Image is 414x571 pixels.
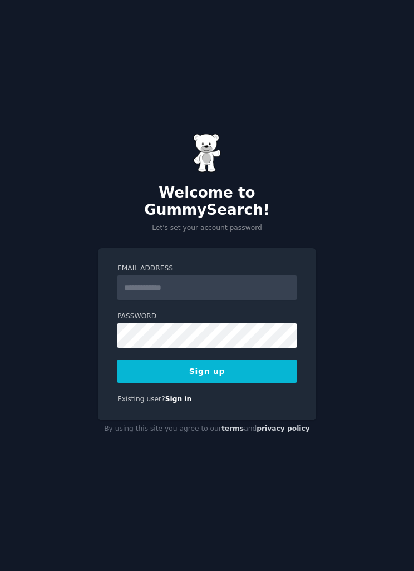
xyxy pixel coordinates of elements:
[98,420,316,438] div: By using this site you agree to our and
[117,360,297,383] button: Sign up
[117,395,165,403] span: Existing user?
[98,223,316,233] p: Let's set your account password
[98,184,316,219] h2: Welcome to GummySearch!
[165,395,192,403] a: Sign in
[193,134,221,173] img: Gummy Bear
[117,264,297,274] label: Email Address
[117,312,297,322] label: Password
[221,425,244,432] a: terms
[257,425,310,432] a: privacy policy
